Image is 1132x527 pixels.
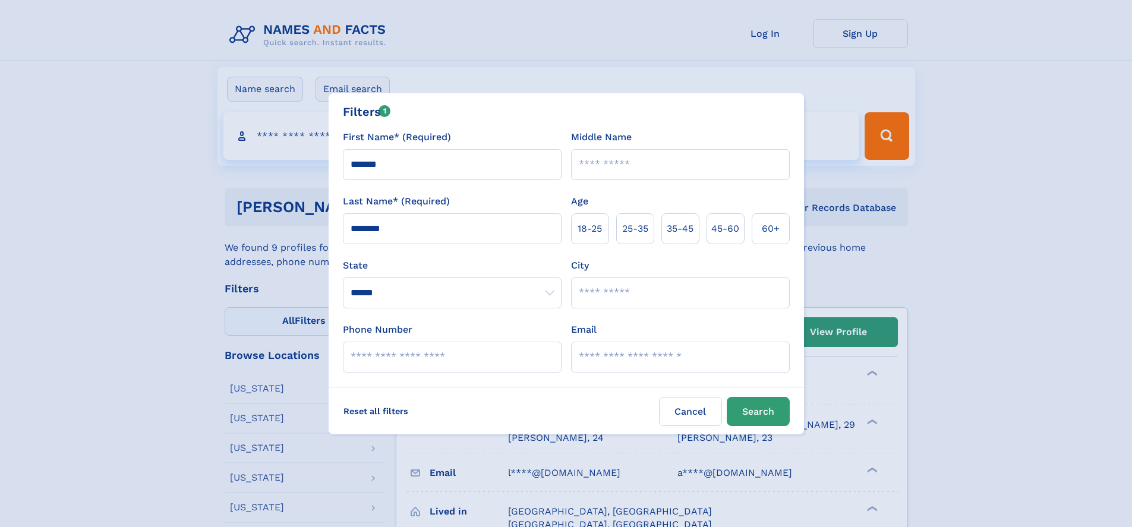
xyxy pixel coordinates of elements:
span: 25‑35 [622,222,648,236]
label: Reset all filters [336,397,416,425]
label: City [571,258,589,273]
div: Filters [343,103,391,121]
label: State [343,258,562,273]
span: 60+ [762,222,780,236]
label: Age [571,194,588,209]
button: Search [727,397,790,426]
label: Phone Number [343,323,412,337]
span: 18‑25 [578,222,602,236]
label: Middle Name [571,130,632,144]
label: Email [571,323,597,337]
label: Last Name* (Required) [343,194,450,209]
span: 35‑45 [667,222,693,236]
label: First Name* (Required) [343,130,451,144]
span: 45‑60 [711,222,739,236]
label: Cancel [659,397,722,426]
